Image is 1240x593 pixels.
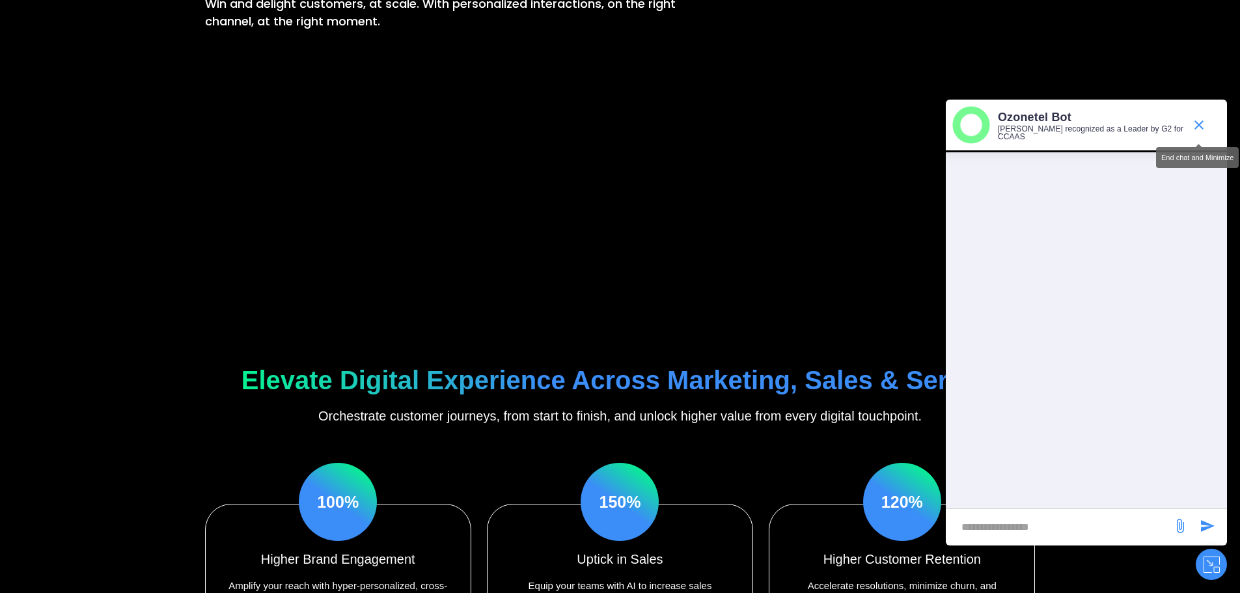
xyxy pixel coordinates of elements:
[205,365,1036,396] h1: Elevate Digital Experience Across Marketing, Sales & Service
[863,463,941,541] h3: 120%
[952,516,1166,539] div: new-msg-input
[1196,549,1227,580] button: Close chat
[998,125,1185,141] p: [PERSON_NAME] recognized as a Leader by G2 for CCAAS
[1167,513,1193,539] span: send message
[789,551,1015,568] h4: Higher Customer Retention
[299,463,377,541] h3: 100%
[507,551,733,568] h4: Uptick in Sales
[1186,112,1212,138] span: end chat or minimize
[1194,513,1220,539] span: send message
[225,551,451,568] h4: Higher Brand Engagement
[581,463,659,541] h3: 150%
[205,406,1036,441] h4: Orchestrate customer journeys, from start to finish, and unlock higher value from every digital t...
[1156,147,1239,168] div: End chat and Minimize
[952,106,990,144] img: header
[998,110,1185,125] p: Ozonetel Bot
